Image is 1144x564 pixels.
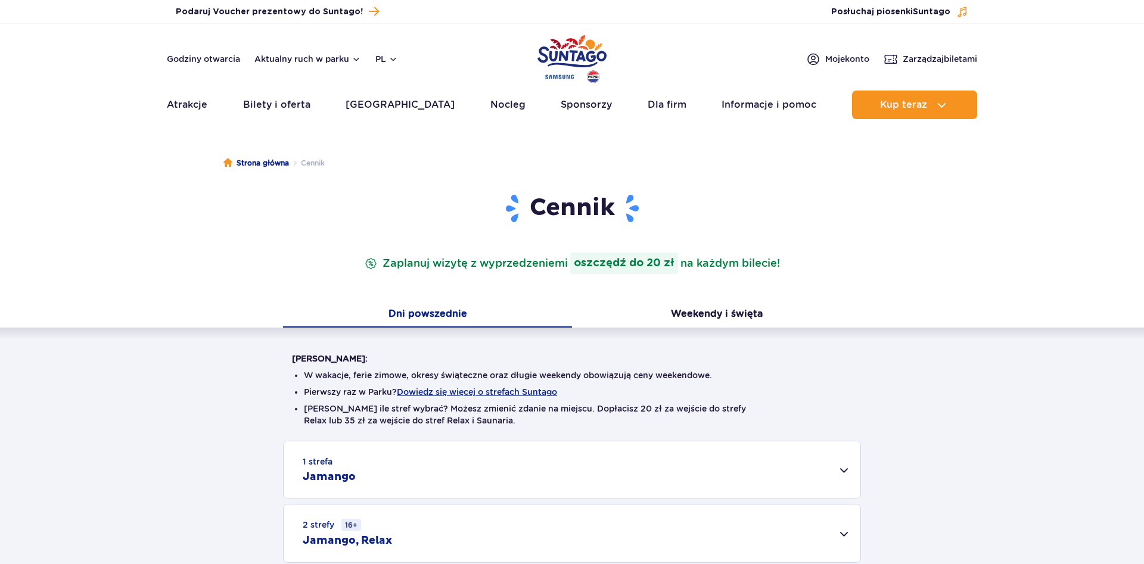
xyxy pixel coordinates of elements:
[341,519,361,531] small: 16+
[254,54,361,64] button: Aktualny ruch w parku
[648,91,686,119] a: Dla firm
[223,157,289,169] a: Strona główna
[831,6,968,18] button: Posłuchaj piosenkiSuntago
[304,369,840,381] li: W wakacje, ferie zimowe, okresy świąteczne oraz długie weekendy obowiązują ceny weekendowe.
[913,8,950,16] span: Suntago
[884,52,977,66] a: Zarządzajbiletami
[304,386,840,398] li: Pierwszy raz w Parku?
[289,157,325,169] li: Cennik
[292,354,368,363] strong: [PERSON_NAME]:
[167,53,240,65] a: Godziny otwarcia
[537,30,607,85] a: Park of Poland
[303,470,356,484] h2: Jamango
[806,52,869,66] a: Mojekonto
[831,6,950,18] span: Posłuchaj piosenki
[303,456,332,468] small: 1 strefa
[880,99,927,110] span: Kup teraz
[570,253,678,274] strong: oszczędź do 20 zł
[176,6,363,18] span: Podaruj Voucher prezentowy do Suntago!
[283,303,572,328] button: Dni powszednie
[490,91,526,119] a: Nocleg
[346,91,455,119] a: [GEOGRAPHIC_DATA]
[825,53,869,65] span: Moje konto
[561,91,612,119] a: Sponsorzy
[362,253,782,274] p: Zaplanuj wizytę z wyprzedzeniem na każdym bilecie!
[572,303,861,328] button: Weekendy i święta
[303,519,361,531] small: 2 strefy
[397,387,557,397] button: Dowiedz się więcej o strefach Suntago
[722,91,816,119] a: Informacje i pomoc
[303,534,392,548] h2: Jamango, Relax
[852,91,977,119] button: Kup teraz
[292,193,852,224] h1: Cennik
[167,91,207,119] a: Atrakcje
[176,4,379,20] a: Podaruj Voucher prezentowy do Suntago!
[375,53,398,65] button: pl
[304,403,840,426] li: [PERSON_NAME] ile stref wybrać? Możesz zmienić zdanie na miejscu. Dopłacisz 20 zł za wejście do s...
[243,91,310,119] a: Bilety i oferta
[903,53,977,65] span: Zarządzaj biletami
